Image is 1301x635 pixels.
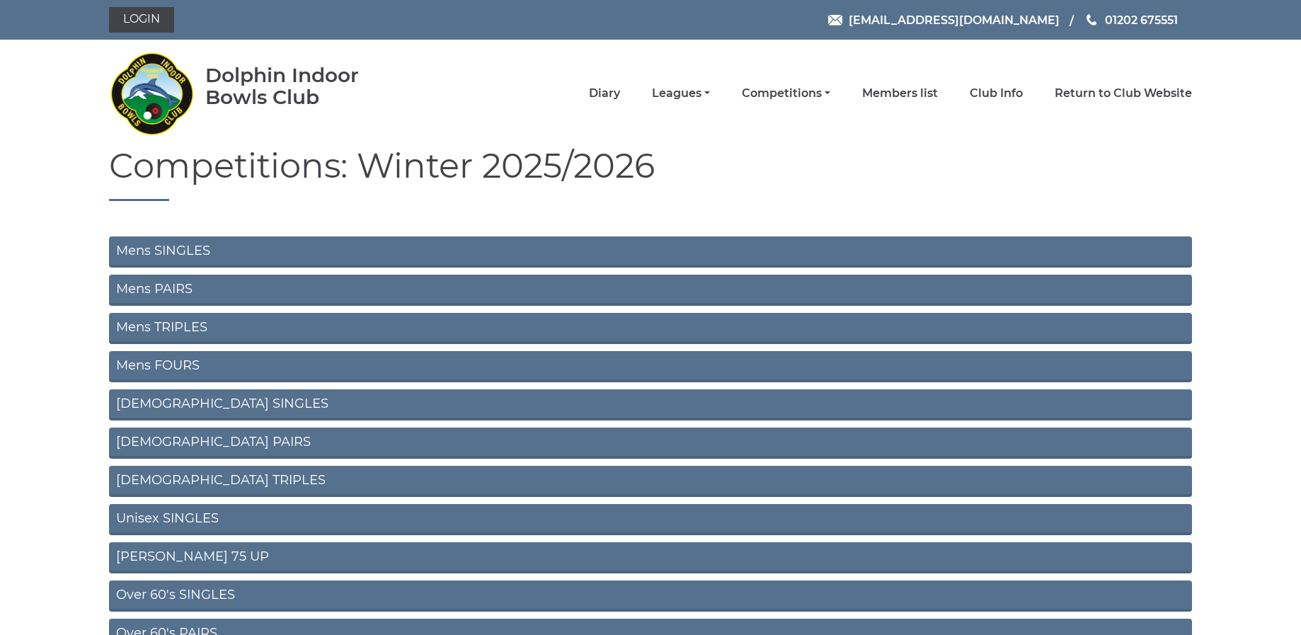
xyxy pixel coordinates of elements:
[828,15,842,25] img: Email
[205,64,404,108] div: Dolphin Indoor Bowls Club
[109,428,1192,459] a: [DEMOGRAPHIC_DATA] PAIRS
[109,313,1192,344] a: Mens TRIPLES
[862,86,938,101] a: Members list
[109,275,1192,306] a: Mens PAIRS
[109,504,1192,535] a: Unisex SINGLES
[109,44,194,143] img: Dolphin Indoor Bowls Club
[109,236,1192,268] a: Mens SINGLES
[109,389,1192,421] a: [DEMOGRAPHIC_DATA] SINGLES
[742,86,830,101] a: Competitions
[652,86,710,101] a: Leagues
[970,86,1023,101] a: Club Info
[109,147,1192,201] h1: Competitions: Winter 2025/2026
[1084,11,1178,29] a: Phone us 01202 675551
[849,13,1060,26] span: [EMAIL_ADDRESS][DOMAIN_NAME]
[1055,86,1192,101] a: Return to Club Website
[109,580,1192,612] a: Over 60's SINGLES
[109,351,1192,382] a: Mens FOURS
[109,7,174,33] a: Login
[109,542,1192,573] a: [PERSON_NAME] 75 UP
[589,86,620,101] a: Diary
[1105,13,1178,26] span: 01202 675551
[1087,14,1096,25] img: Phone us
[828,11,1060,29] a: Email [EMAIL_ADDRESS][DOMAIN_NAME]
[109,466,1192,497] a: [DEMOGRAPHIC_DATA] TRIPLES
